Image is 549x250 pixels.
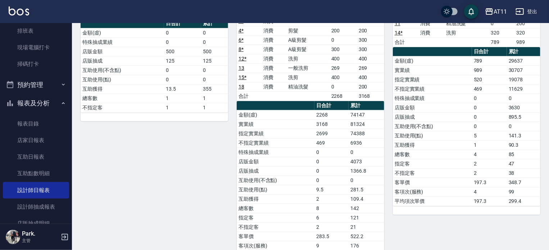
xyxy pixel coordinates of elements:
[349,147,384,157] td: 0
[472,196,507,206] td: 197.3
[237,157,314,166] td: 店販金額
[314,213,349,222] td: 6
[330,54,357,63] td: 400
[237,147,314,157] td: 特殊抽成業績
[494,7,507,16] div: AT11
[357,54,384,63] td: 400
[201,56,228,65] td: 125
[262,26,286,35] td: 消費
[472,122,507,131] td: 0
[164,103,201,112] td: 1
[393,112,472,122] td: 店販抽成
[330,82,357,91] td: 0
[507,196,540,206] td: 299.4
[164,19,201,28] th: 日合計
[237,119,314,129] td: 實業績
[507,187,540,196] td: 99
[3,115,69,132] a: 報表目錄
[357,26,384,35] td: 200
[3,94,69,113] button: 報表及分析
[286,26,330,35] td: 剪髮
[507,131,540,140] td: 141.3
[237,166,314,176] td: 店販抽成
[515,28,541,37] td: 320
[330,35,357,45] td: 0
[81,37,164,47] td: 特殊抽成業績
[507,94,540,103] td: 0
[507,178,540,187] td: 348.7
[330,91,357,101] td: 2268
[357,35,384,45] td: 300
[9,6,29,15] img: Logo
[507,75,540,84] td: 19078
[3,23,69,39] a: 排班表
[237,91,262,101] td: 合計
[393,168,472,178] td: 不指定客
[330,73,357,82] td: 400
[472,112,507,122] td: 0
[237,176,314,185] td: 互助使用(不含點)
[489,37,514,47] td: 789
[81,84,164,94] td: 互助獲得
[22,237,59,244] p: 主管
[262,54,286,63] td: 消費
[357,73,384,82] td: 400
[314,204,349,213] td: 8
[3,39,69,56] a: 現場電腦打卡
[472,94,507,103] td: 0
[237,138,314,147] td: 不指定實業績
[237,194,314,204] td: 互助獲得
[201,37,228,47] td: 0
[472,131,507,140] td: 5
[237,110,314,119] td: 金額(虛)
[472,159,507,168] td: 2
[164,65,201,75] td: 0
[314,129,349,138] td: 2699
[330,26,357,35] td: 200
[239,84,244,90] a: 18
[472,178,507,187] td: 197.3
[314,185,349,194] td: 9.5
[472,187,507,196] td: 4
[22,230,59,237] h5: Park.
[472,47,507,56] th: 日合計
[507,140,540,150] td: 90.3
[393,56,472,65] td: 金額(虛)
[314,232,349,241] td: 283.5
[472,56,507,65] td: 789
[393,140,472,150] td: 互助獲得
[444,28,489,37] td: 洗剪
[3,76,69,94] button: 預約管理
[201,28,228,37] td: 0
[472,140,507,150] td: 1
[262,35,286,45] td: 消費
[314,222,349,232] td: 2
[507,84,540,94] td: 11629
[81,28,164,37] td: 金額(虛)
[286,82,330,91] td: 精油洗髮
[314,138,349,147] td: 469
[393,84,472,94] td: 不指定實業績
[3,149,69,165] a: 互助日報表
[237,185,314,194] td: 互助使用(點)
[357,82,384,91] td: 200
[357,63,384,73] td: 269
[81,94,164,103] td: 總客數
[286,54,330,63] td: 洗剪
[357,91,384,101] td: 3168
[472,84,507,94] td: 469
[286,45,330,54] td: A級剪髮
[393,131,472,140] td: 互助使用(點)
[472,103,507,112] td: 0
[164,47,201,56] td: 500
[237,222,314,232] td: 不指定客
[393,94,472,103] td: 特殊抽成業績
[201,19,228,28] th: 累計
[201,47,228,56] td: 500
[164,37,201,47] td: 0
[262,45,286,54] td: 消費
[314,166,349,176] td: 0
[393,150,472,159] td: 總客數
[464,4,478,19] button: save
[507,159,540,168] td: 47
